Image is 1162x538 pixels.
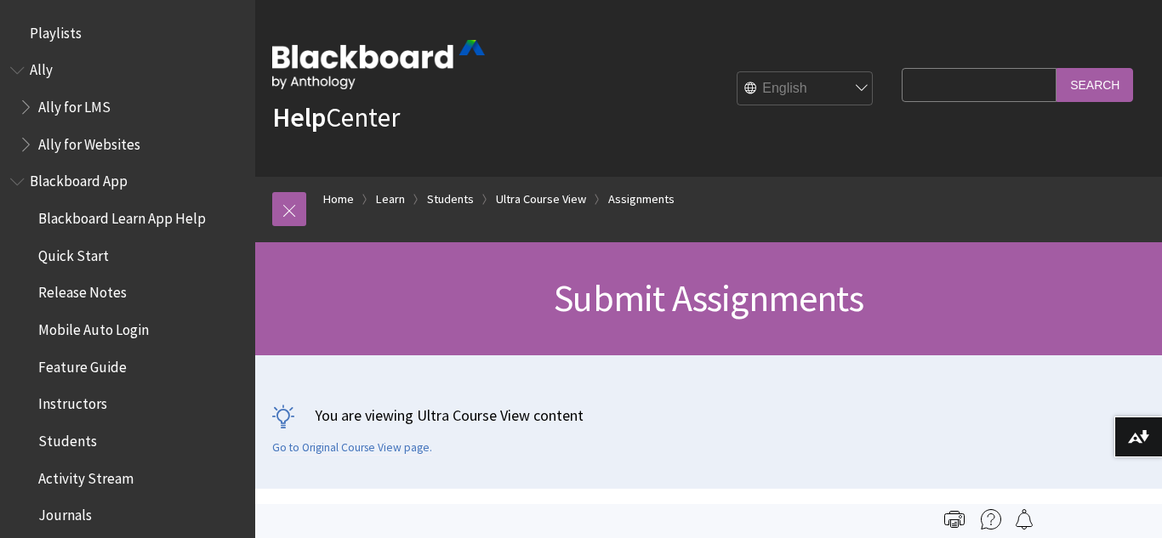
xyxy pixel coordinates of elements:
span: Submit Assignments [554,275,863,321]
span: Ally for LMS [38,93,111,116]
a: Home [323,189,354,210]
span: Instructors [38,390,107,413]
a: Go to Original Course View page. [272,440,432,456]
p: You are viewing Ultra Course View content [272,405,1145,426]
span: Blackboard Learn App Help [38,204,206,227]
span: Ally for Websites [38,130,140,153]
span: Ally [30,56,53,79]
img: More help [981,509,1001,530]
input: Search [1057,68,1133,101]
span: Release Notes [38,279,127,302]
span: Feature Guide [38,353,127,376]
strong: Help [272,100,326,134]
img: Blackboard by Anthology [272,40,485,89]
select: Site Language Selector [738,72,874,106]
span: Journals [38,501,92,524]
a: Students [427,189,474,210]
span: Students [38,427,97,450]
span: Quick Start [38,241,109,264]
a: Assignments [608,189,675,210]
span: Activity Stream [38,464,134,487]
img: Print [944,509,965,530]
span: Blackboard App [30,167,128,190]
img: Follow this page [1014,509,1034,530]
a: Ultra Course View [496,189,586,210]
span: Mobile Auto Login [38,315,149,338]
nav: Book outline for Anthology Ally Help [10,56,245,159]
span: Playlists [30,19,82,42]
a: Learn [376,189,405,210]
a: HelpCenter [272,100,400,134]
nav: Book outline for Playlists [10,19,245,48]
